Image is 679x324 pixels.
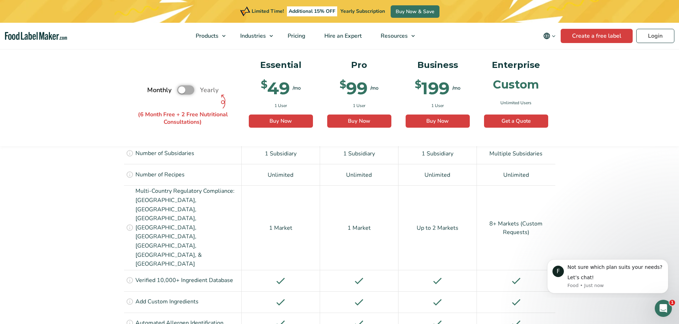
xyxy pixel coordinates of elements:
a: Food Label Maker homepage [5,32,67,40]
div: 49 [261,80,290,97]
a: Buy Now [406,115,470,128]
span: Hire an Expert [322,32,362,40]
span: /mo [370,85,379,92]
span: 1 User [353,102,365,109]
span: /mo [293,85,301,92]
a: Hire an Expert [315,23,370,49]
p: Business [406,58,470,72]
span: Pricing [286,32,306,40]
a: Create a free label [561,29,633,43]
p: Add Custom Ingredients [135,297,199,307]
a: Buy Now [249,115,313,128]
a: Products [186,23,229,49]
span: Industries [238,32,267,40]
p: Number of Recipes [135,170,185,180]
span: $ [261,80,267,90]
div: 1 Market [320,185,398,270]
span: Products [194,32,219,40]
p: Essential [249,58,313,72]
a: Buy Now [327,115,391,128]
span: 1 User [274,102,287,109]
span: Unlimited Users [500,100,531,106]
a: Get a Quote [484,115,548,128]
p: Multi-Country Regulatory Compliance: [GEOGRAPHIC_DATA], [GEOGRAPHIC_DATA], [GEOGRAPHIC_DATA], [GE... [135,187,240,269]
iframe: Intercom live chat [655,300,672,317]
span: Yearly Subscription [340,8,385,15]
a: Buy Now & Save [391,5,439,18]
span: 1 User [431,102,444,109]
div: 99 [340,80,367,97]
div: 1 Market [242,185,320,270]
div: Unlimited [477,164,555,185]
div: Multiple Subsidaries [477,143,555,164]
a: Industries [231,23,277,49]
span: Resources [379,32,408,40]
a: Login [636,29,674,43]
div: 1 Subsidiary [320,143,398,164]
div: Unlimited [398,164,477,185]
a: Resources [371,23,418,49]
div: Custom [493,79,539,90]
p: Verified 10,000+ Ingredient Database [135,276,233,285]
iframe: Intercom notifications message [536,253,679,298]
p: Number of Subsidaries [135,149,194,158]
div: 1 Subsidiary [398,143,477,164]
p: Enterprise [484,58,548,72]
p: Pro [327,58,391,72]
p: (6 Month Free + 2 Free Nutritional Consultations) [129,91,236,126]
div: 8+ Markets (Custom Requests) [477,185,555,270]
div: 1 Subsidiary [242,143,320,164]
span: 1 [669,300,675,306]
label: Toggle [177,86,194,95]
span: Monthly [147,85,171,95]
span: Limited Time! [252,8,284,15]
span: Additional 15% OFF [287,6,337,16]
span: Yearly [200,85,218,95]
div: Unlimited [320,164,398,185]
span: $ [340,80,346,90]
span: $ [415,80,421,90]
div: Up to 2 Markets [398,185,477,270]
a: Pricing [278,23,313,49]
div: 199 [415,80,449,97]
button: Change language [538,29,561,43]
div: Unlimited [242,164,320,185]
span: /mo [452,85,461,92]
